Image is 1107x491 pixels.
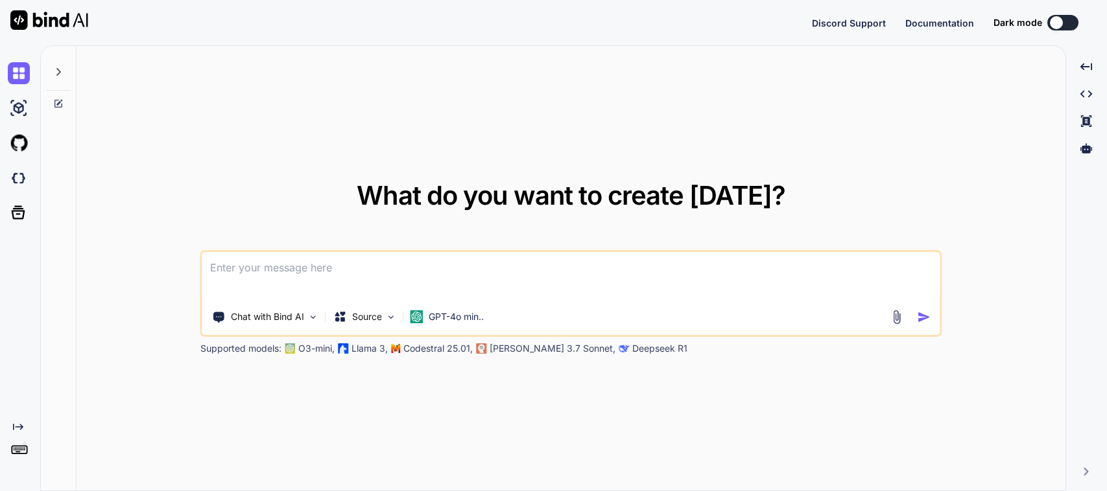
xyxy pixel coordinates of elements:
p: O3-mini, [298,342,335,355]
img: Bind AI [10,10,88,30]
img: Mistral-AI [392,344,401,353]
span: Documentation [905,17,974,29]
img: githubLight [8,132,30,154]
p: [PERSON_NAME] 3.7 Sonnet, [490,342,615,355]
p: Supported models: [200,342,281,355]
button: Documentation [905,16,974,30]
img: darkCloudIdeIcon [8,167,30,189]
img: Llama2 [339,343,349,354]
span: What do you want to create [DATE]? [357,179,785,211]
img: icon [917,310,931,324]
span: Discord Support [812,17,886,29]
span: Dark mode [994,16,1042,29]
img: GPT-4o mini [411,310,423,323]
img: attachment [889,310,904,325]
p: Codestral 25.01, [403,342,473,355]
p: GPT-4o min.. [429,310,484,323]
p: Deepseek R1 [632,342,687,355]
img: Pick Tools [308,312,319,323]
img: claude [477,343,487,354]
button: Discord Support [812,16,886,30]
p: Chat with Bind AI [231,310,304,323]
p: Source [352,310,382,323]
img: chat [8,62,30,84]
img: ai-studio [8,97,30,119]
img: GPT-4 [285,343,296,354]
p: Llama 3, [351,342,388,355]
img: Pick Models [386,312,397,323]
img: claude [619,343,630,354]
